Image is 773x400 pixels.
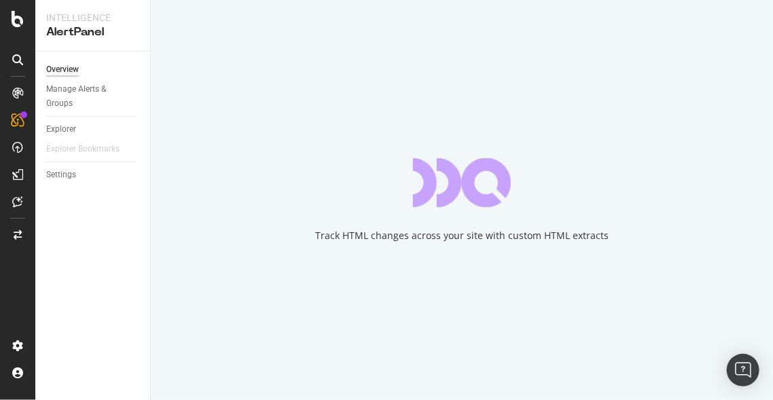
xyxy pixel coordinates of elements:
[46,142,133,156] a: Explorer Bookmarks
[46,24,139,40] div: AlertPanel
[46,11,139,24] div: Intelligence
[46,82,128,111] div: Manage Alerts & Groups
[46,62,141,77] a: Overview
[46,122,141,137] a: Explorer
[46,168,141,182] a: Settings
[315,229,609,242] div: Track HTML changes across your site with custom HTML extracts
[413,158,511,207] div: animation
[46,82,141,111] a: Manage Alerts & Groups
[46,122,76,137] div: Explorer
[46,142,120,156] div: Explorer Bookmarks
[727,354,759,386] div: Open Intercom Messenger
[46,62,79,77] div: Overview
[46,168,76,182] div: Settings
